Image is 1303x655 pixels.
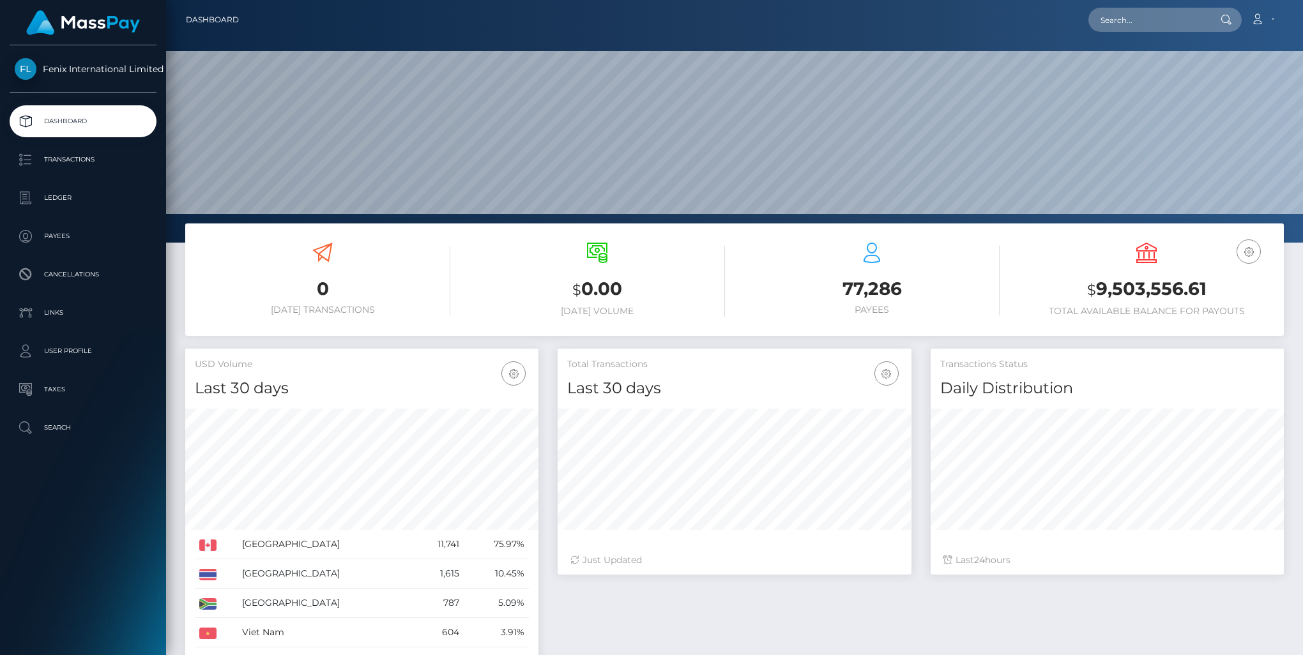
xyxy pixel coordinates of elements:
[195,276,450,301] h3: 0
[10,182,156,214] a: Ledger
[943,553,1271,567] div: Last hours
[1087,281,1096,299] small: $
[15,342,151,361] p: User Profile
[15,150,151,169] p: Transactions
[15,112,151,131] p: Dashboard
[10,412,156,444] a: Search
[10,259,156,290] a: Cancellations
[15,188,151,207] p: Ledger
[15,58,36,80] img: Fenix International Limited
[15,265,151,284] p: Cancellations
[567,377,901,400] h4: Last 30 days
[15,303,151,322] p: Links
[469,306,725,317] h6: [DATE] Volume
[1019,276,1274,303] h3: 9,503,556.61
[940,377,1274,400] h4: Daily Distribution
[10,63,156,75] span: Fenix International Limited
[1019,306,1274,317] h6: Total Available Balance for Payouts
[567,358,901,371] h5: Total Transactions
[186,6,239,33] a: Dashboard
[10,335,156,367] a: User Profile
[10,373,156,405] a: Taxes
[26,10,140,35] img: MassPay Logo
[744,276,1000,301] h3: 77,286
[572,281,581,299] small: $
[10,105,156,137] a: Dashboard
[10,220,156,252] a: Payees
[10,144,156,176] a: Transactions
[15,380,151,399] p: Taxes
[1088,8,1208,32] input: Search...
[195,377,529,400] h4: Last 30 days
[15,418,151,437] p: Search
[469,276,725,303] h3: 0.00
[744,305,1000,315] h6: Payees
[940,358,1274,371] h5: Transactions Status
[10,297,156,329] a: Links
[15,227,151,246] p: Payees
[195,305,450,315] h6: [DATE] Transactions
[195,358,529,371] h5: USD Volume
